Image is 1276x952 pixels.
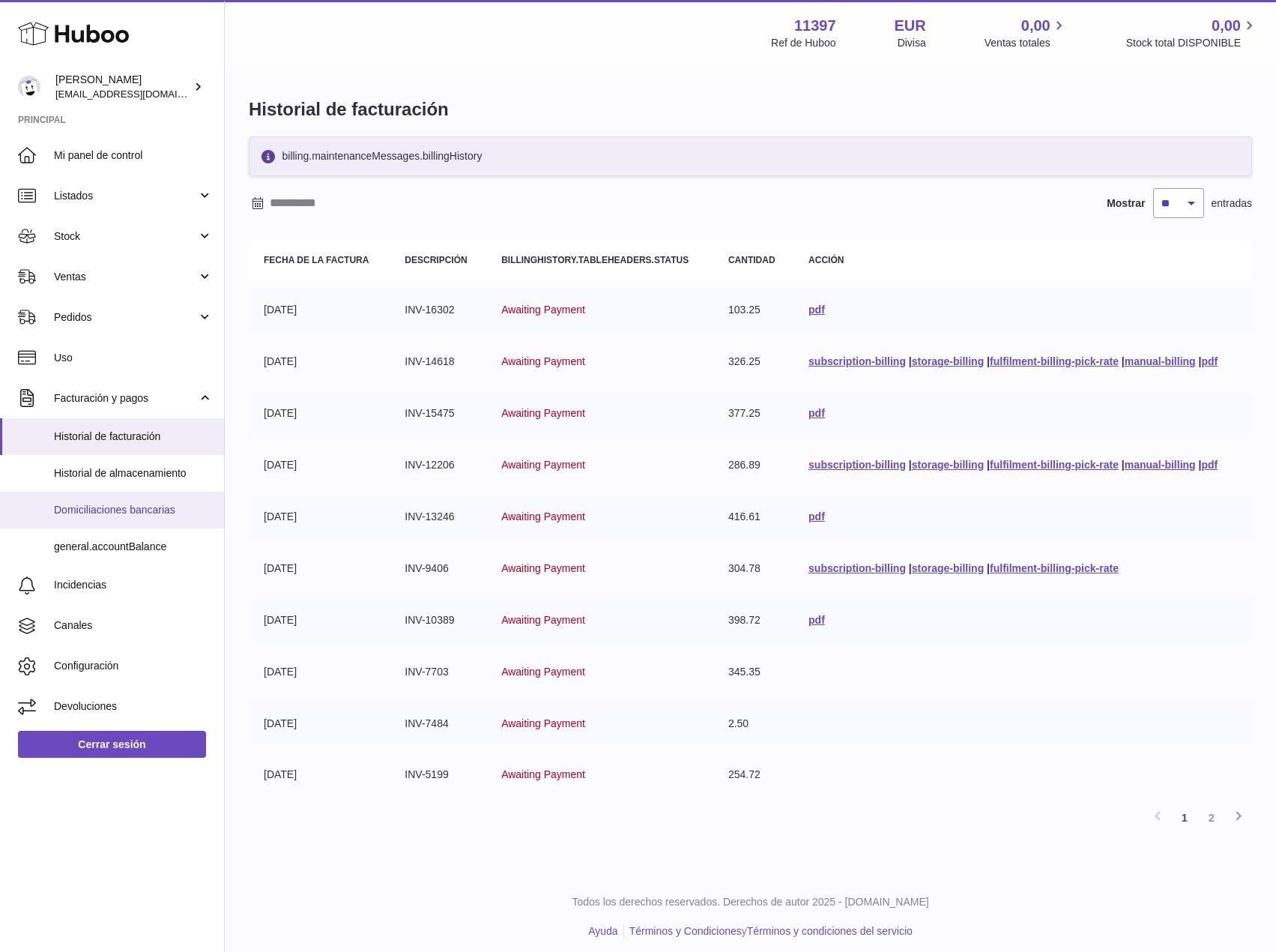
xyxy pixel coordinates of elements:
[54,351,213,365] span: Uso
[18,104,42,117] span: 16 px
[54,699,213,714] span: Devoluciones
[808,614,825,626] a: pdf
[1199,459,1202,471] span: |
[987,562,990,574] span: |
[390,495,486,539] td: INV-13246
[808,304,825,316] a: pdf
[713,598,793,642] td: 398.72
[501,717,585,729] span: Awaiting Payment
[249,288,390,332] td: [DATE]
[390,598,486,642] td: INV-10389
[54,578,213,592] span: Incidencias
[501,407,585,419] span: Awaiting Payment
[390,702,486,746] td: INV-7484
[912,355,984,367] a: storage-billing
[912,459,984,471] a: storage-billing
[249,136,1252,176] div: billing.maintenanceMessages.billingHistory
[909,355,912,367] span: |
[1212,16,1241,36] span: 0,00
[985,36,1068,50] span: Ventas totales
[54,148,213,163] span: Mi panel de control
[249,753,390,797] td: [DATE]
[249,650,390,694] td: [DATE]
[54,310,197,325] span: Pedidos
[249,546,390,591] td: [DATE]
[54,391,197,406] span: Facturación y pagos
[728,255,775,265] strong: Cantidad
[55,88,220,100] span: [EMAIL_ADDRESS][DOMAIN_NAME]
[501,666,585,678] span: Awaiting Payment
[390,546,486,591] td: INV-9406
[747,925,913,937] a: Términos y condiciones del servicio
[1199,355,1202,367] span: |
[390,650,486,694] td: INV-7703
[18,76,40,98] img: info@luckybur.com
[6,6,219,19] div: Outline
[771,36,835,50] div: Ref de Huboo
[54,659,213,673] span: Configuración
[808,459,906,471] a: subscription-billing
[501,562,585,574] span: Awaiting Payment
[390,443,486,487] td: INV-12206
[249,443,390,487] td: [DATE]
[1107,196,1145,211] label: Mostrar
[808,407,825,419] a: pdf
[501,614,585,626] span: Awaiting Payment
[985,16,1068,50] a: 0,00 Ventas totales
[713,650,793,694] td: 345.35
[54,503,213,517] span: Domiciliaciones bancarias
[713,443,793,487] td: 286.89
[713,391,793,436] td: 377.25
[390,753,486,797] td: INV-5199
[249,340,390,384] td: [DATE]
[501,304,585,316] span: Awaiting Payment
[390,340,486,384] td: INV-14618
[54,618,213,633] span: Canales
[987,459,990,471] span: |
[54,466,213,480] span: Historial de almacenamiento
[713,288,793,332] td: 103.25
[1171,804,1198,831] a: 1
[1122,459,1125,471] span: |
[1126,16,1258,50] a: 0,00 Stock total DISPONIBLE
[808,355,906,367] a: subscription-billing
[54,430,213,444] span: Historial de facturación
[1125,355,1196,367] a: manual-billing
[390,288,486,332] td: INV-16302
[18,731,206,758] a: Cerrar sesión
[249,391,390,436] td: [DATE]
[501,510,585,522] span: Awaiting Payment
[808,255,844,265] strong: Acción
[713,495,793,539] td: 416.61
[6,47,219,64] h3: Estilo
[501,459,585,471] span: Awaiting Payment
[909,562,912,574] span: |
[249,97,1252,121] h1: Historial de facturación
[588,925,617,937] a: Ayuda
[895,16,926,36] strong: EUR
[1122,355,1125,367] span: |
[501,355,585,367] span: Awaiting Payment
[990,459,1119,471] a: fulfilment-billing-pick-rate
[990,562,1119,574] a: fulfilment-billing-pick-rate
[249,598,390,642] td: [DATE]
[624,924,913,939] li: y
[1201,355,1218,367] a: pdf
[794,16,836,36] strong: 11397
[501,768,585,780] span: Awaiting Payment
[264,255,369,265] strong: Fecha de la factura
[249,702,390,746] td: [DATE]
[713,753,793,797] td: 254.72
[55,73,190,101] div: [PERSON_NAME]
[629,925,742,937] a: Términos y Condiciones
[390,391,486,436] td: INV-15475
[808,562,906,574] a: subscription-billing
[713,340,793,384] td: 326.25
[54,229,197,244] span: Stock
[990,355,1119,367] a: fulfilment-billing-pick-rate
[1198,804,1225,831] a: 2
[1125,459,1196,471] a: manual-billing
[713,702,793,746] td: 2.50
[54,189,197,203] span: Listados
[501,255,689,265] strong: billingHistory.tableHeaders.status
